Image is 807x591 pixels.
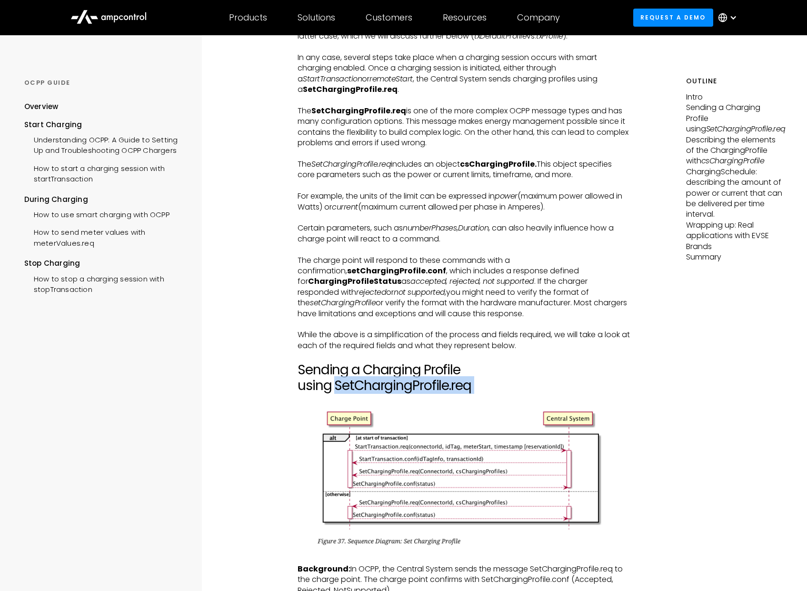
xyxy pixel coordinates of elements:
a: How to start a charging session with startTransaction [24,159,186,187]
div: Stop Charging [24,258,186,269]
em: not supported, [394,287,446,298]
p: ‍ [298,41,630,52]
a: How to send meter values with meterValues.req [24,222,186,251]
div: Products [229,12,267,23]
a: How to use smart charging with OCPP [24,205,169,222]
a: Understanding OCPP: A Guide to Setting Up and Troubleshooting OCPP Chargers [24,130,186,159]
div: Resources [443,12,487,23]
p: Describing the elements of the ChargingProfile with [686,135,783,167]
p: ‍ [298,553,630,564]
p: Summary [686,252,783,262]
p: Intro [686,92,783,102]
div: Start Charging [24,120,186,130]
img: OCPP 1.6j Set Charging Profile diagram [298,394,630,549]
em: power [495,190,518,201]
p: ChargingSchedule: describing the amount of power or current that can be delivered per time interval. [686,167,783,220]
p: For example, the units of the limit can be expressed in (maximum power allowed in Watts) or (maxi... [298,191,630,212]
div: During Charging [24,194,186,205]
div: Overview [24,101,59,112]
strong: Background: [298,563,350,574]
a: Overview [24,101,59,119]
p: ‍ [298,95,630,106]
div: OCPP GUIDE [24,79,186,87]
em: accepted, rejected, not supported [410,276,534,287]
strong: SetChargingProfile.req [303,84,398,95]
p: ‍ [298,212,630,223]
strong: setChargingProfile.conf [347,265,446,276]
em: txProfile [536,30,563,41]
p: The includes an object This object specifies core parameters such as the power or current limits,... [298,159,630,180]
em: remoteStart [369,73,413,84]
em: current [332,201,358,212]
strong: csChargingProfile. [460,159,537,170]
div: Company [517,12,560,23]
p: ‍ [298,149,630,159]
strong: ChargingProfileStatus [308,276,401,287]
a: How to stop a charging session with stopTransaction [24,269,186,298]
strong: SetChargingProfile.req [311,105,406,116]
p: ‍ [298,244,630,255]
p: Certain parameters, such as , , can also heavily influence how a charge point will react to a com... [298,223,630,244]
em: setChargingProfile [310,297,376,308]
em: StartTransaction [303,73,362,84]
div: Customers [366,12,412,23]
p: ‍ [298,319,630,330]
h2: Sending a Charging Profile using SetChargingProfile.req [298,362,630,394]
h5: Outline [686,76,783,86]
em: numberPhases [403,222,457,233]
div: Solutions [298,12,335,23]
em: SetChargingProfile.req [706,123,786,134]
p: In any case, several steps take place when a charging session occurs with smart charging enabled.... [298,52,630,95]
p: While the above is a simplification of the process and fields required, we will take a look at ea... [298,330,630,351]
em: rejected [356,287,386,298]
p: The is one of the more complex OCPP message types and has many configuration options. This messag... [298,106,630,149]
em: SetChargingProfile.req [311,159,391,170]
em: Duration [458,222,488,233]
em: txDefaultProfile [474,30,527,41]
p: ‍ [298,351,630,361]
em: csChargingProfile [701,155,765,166]
p: Sending a Charging Profile using [686,102,783,134]
p: The charge point will respond to these commands with a confirmation, , which includes a response ... [298,255,630,319]
p: Wrapping up: Real applications with EVSE Brands [686,220,783,252]
a: Request a demo [633,9,713,26]
p: ‍ [298,180,630,191]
